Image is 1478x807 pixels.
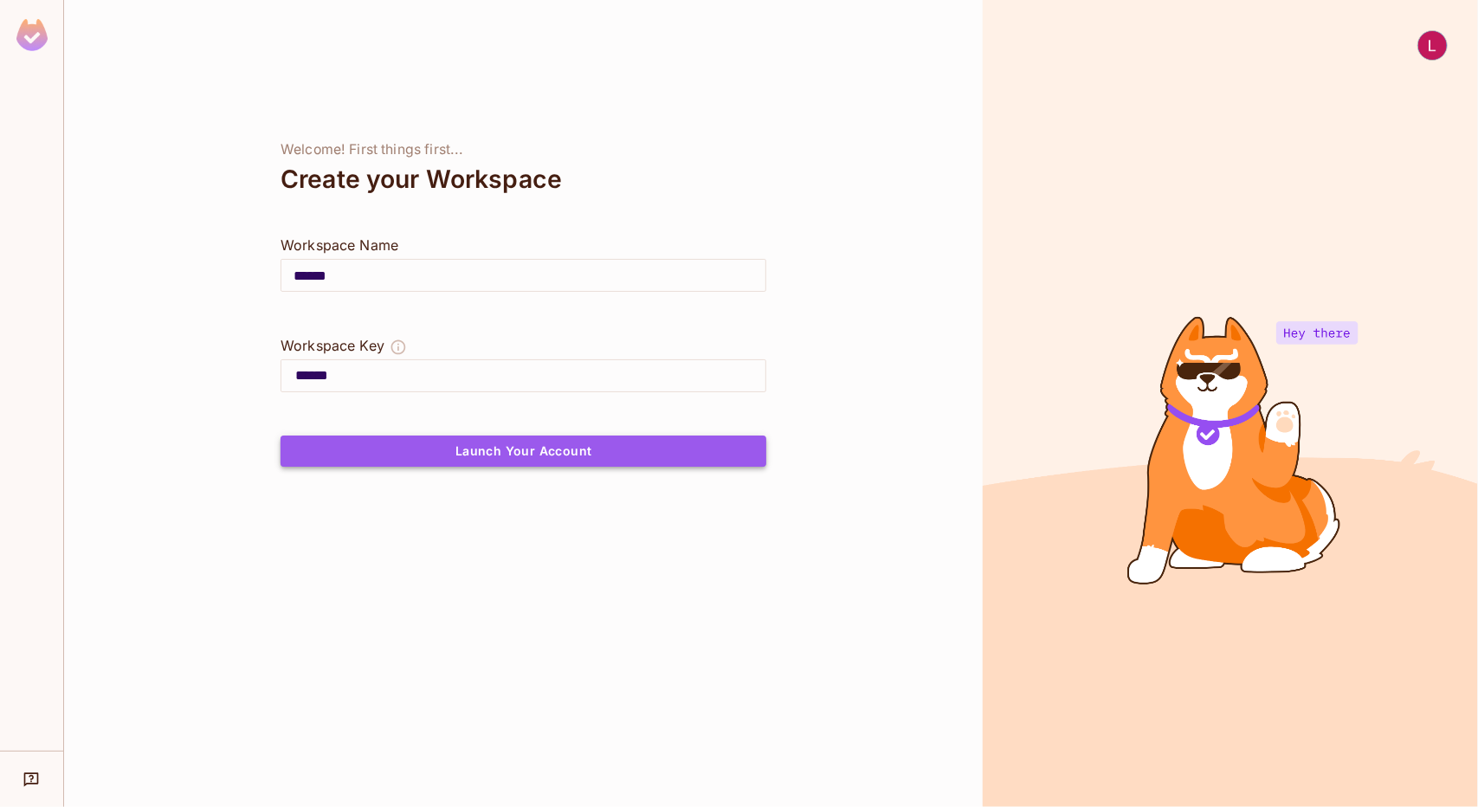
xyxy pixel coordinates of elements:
img: SReyMgAAAABJRU5ErkJggg== [16,19,48,51]
div: Workspace Name [281,235,766,255]
button: The Workspace Key is unique, and serves as the identifier of your workspace. [390,335,407,359]
div: Help & Updates [12,762,51,797]
div: Welcome! First things first... [281,141,766,158]
div: Create your Workspace [281,158,766,200]
div: Workspace Key [281,335,384,356]
button: Launch Your Account [281,436,766,467]
img: LLM Test [1418,31,1447,60]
